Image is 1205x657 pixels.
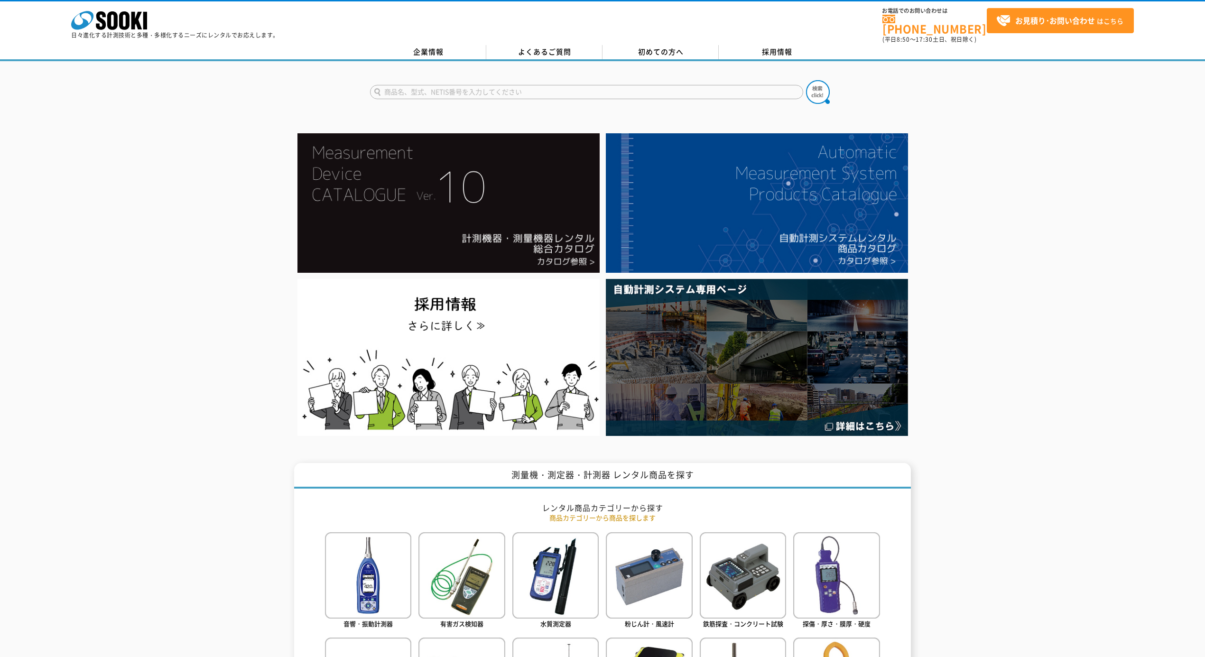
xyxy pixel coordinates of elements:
a: 粉じん計・風速計 [606,532,692,630]
span: 水質測定器 [540,619,571,628]
span: 初めての方へ [638,46,684,57]
h2: レンタル商品カテゴリーから探す [325,503,880,513]
img: Catalog Ver10 [297,133,600,273]
img: SOOKI recruit [297,279,600,436]
a: よくあるご質問 [486,45,602,59]
a: 採用情報 [719,45,835,59]
img: 自動計測システム専用ページ [606,279,908,436]
span: 8:50 [897,35,910,44]
span: 鉄筋探査・コンクリート試験 [703,619,783,628]
img: 水質測定器 [512,532,599,619]
a: 音響・振動計測器 [325,532,411,630]
span: お電話でのお問い合わせは [882,8,987,14]
span: 探傷・厚さ・膜厚・硬度 [803,619,871,628]
img: 有害ガス検知器 [418,532,505,619]
img: btn_search.png [806,80,830,104]
img: 音響・振動計測器 [325,532,411,619]
span: (平日 ～ 土日、祝日除く) [882,35,976,44]
a: [PHONE_NUMBER] [882,15,987,34]
span: はこちら [996,14,1123,28]
a: 有害ガス検知器 [418,532,505,630]
span: 有害ガス検知器 [440,619,483,628]
img: 粉じん計・風速計 [606,532,692,619]
img: 鉄筋探査・コンクリート試験 [700,532,786,619]
span: 音響・振動計測器 [343,619,393,628]
a: お見積り･お問い合わせはこちら [987,8,1134,33]
img: 探傷・厚さ・膜厚・硬度 [793,532,880,619]
a: 探傷・厚さ・膜厚・硬度 [793,532,880,630]
a: 企業情報 [370,45,486,59]
img: 自動計測システムカタログ [606,133,908,273]
strong: お見積り･お問い合わせ [1015,15,1095,26]
p: 日々進化する計測技術と多種・多様化するニーズにレンタルでお応えします。 [71,32,279,38]
p: 商品カテゴリーから商品を探します [325,513,880,523]
span: 17:30 [916,35,933,44]
h1: 測量機・測定器・計測器 レンタル商品を探す [294,463,911,489]
a: 鉄筋探査・コンクリート試験 [700,532,786,630]
input: 商品名、型式、NETIS番号を入力してください [370,85,803,99]
a: 水質測定器 [512,532,599,630]
a: 初めての方へ [602,45,719,59]
span: 粉じん計・風速計 [625,619,674,628]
